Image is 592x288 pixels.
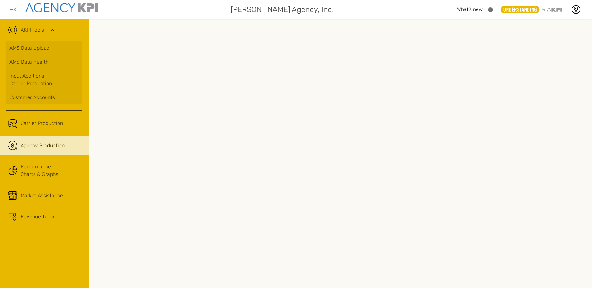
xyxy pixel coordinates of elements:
[21,192,63,199] div: Market Assistance
[21,26,44,34] a: AKPI Tools
[9,94,79,101] div: Customer Accounts
[231,4,334,15] span: [PERSON_NAME] Agency, Inc.
[9,58,48,66] span: AMS Data Health
[21,142,65,149] span: Agency Production
[21,213,55,221] div: Revenue Tuner
[6,91,82,104] a: Customer Accounts
[6,55,82,69] a: AMS Data Health
[6,69,82,91] a: Input AdditionalCarrier Production
[6,41,82,55] a: AMS Data Upload
[21,120,63,127] span: Carrier Production
[25,3,98,12] img: agencykpi-logo-550x69-2d9e3fa8.png
[457,6,485,12] span: What’s new?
